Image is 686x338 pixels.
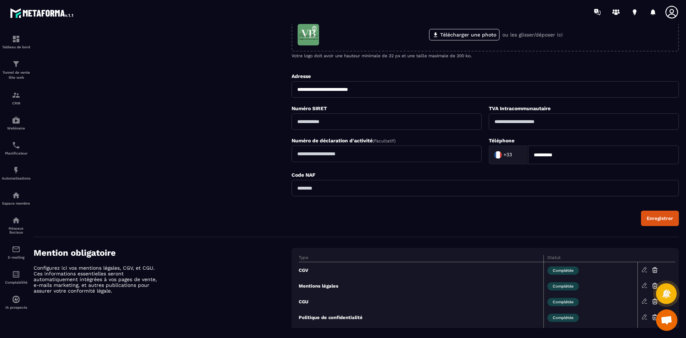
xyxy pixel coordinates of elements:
[2,226,30,234] p: Réseaux Sociaux
[647,216,673,221] div: Enregistrer
[2,151,30,155] p: Planificateur
[34,265,159,294] p: Configurez ici vos mentions légales, CGV, et CGU. Ces informations essentielles seront automatiqu...
[2,101,30,105] p: CRM
[2,45,30,49] p: Tableau de bord
[2,265,30,290] a: accountantaccountantComptabilité
[292,106,327,111] label: Numéro SIRET
[2,111,30,136] a: automationsautomationsWebinaire
[2,211,30,240] a: social-networksocial-networkRéseaux Sociaux
[2,201,30,205] p: Espace membre
[12,216,20,225] img: social-network
[503,151,512,158] span: +33
[2,136,30,161] a: schedulerschedulerPlanificateur
[299,262,543,278] td: CGV
[2,176,30,180] p: Automatisations
[2,29,30,54] a: formationformationTableau de bord
[12,166,20,175] img: automations
[547,282,579,290] span: Complétée
[489,146,528,164] div: Search for option
[547,266,579,275] span: Complétée
[641,211,679,226] button: Enregistrer
[12,295,20,304] img: automations
[491,148,505,162] img: Country Flag
[656,309,677,331] div: Ouvrir le chat
[2,54,30,85] a: formationformationTunnel de vente Site web
[299,294,543,309] td: CGU
[547,314,579,322] span: Complétée
[292,172,315,178] label: Code NAF
[12,141,20,150] img: scheduler
[12,245,20,254] img: email
[12,270,20,279] img: accountant
[489,138,514,143] label: Téléphone
[12,191,20,200] img: automations
[12,91,20,99] img: formation
[489,106,551,111] label: TVA Intracommunautaire
[2,305,30,309] p: IA prospects
[2,161,30,186] a: automationsautomationsAutomatisations
[502,32,563,38] p: ou les glisser/déposer ici
[547,298,579,306] span: Complétée
[2,85,30,111] a: formationformationCRM
[10,6,74,19] img: logo
[513,150,521,160] input: Search for option
[543,255,637,262] th: Statut
[292,138,396,143] label: Numéro de déclaration d'activité
[2,186,30,211] a: automationsautomationsEspace membre
[429,29,499,40] label: Télécharger une photo
[12,35,20,43] img: formation
[373,138,396,143] span: (Facultatif)
[12,60,20,68] img: formation
[299,309,543,325] td: Politique de confidentialité
[292,53,679,58] p: Votre logo doit avoir une hauteur minimale de 32 px et une taille maximale de 300 ko.
[12,116,20,124] img: automations
[2,255,30,259] p: E-mailing
[2,70,30,80] p: Tunnel de vente Site web
[2,126,30,130] p: Webinaire
[2,240,30,265] a: emailemailE-mailing
[292,73,311,79] label: Adresse
[34,248,292,258] h4: Mention obligatoire
[2,280,30,284] p: Comptabilité
[299,255,543,262] th: Type
[299,278,543,294] td: Mentions légales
